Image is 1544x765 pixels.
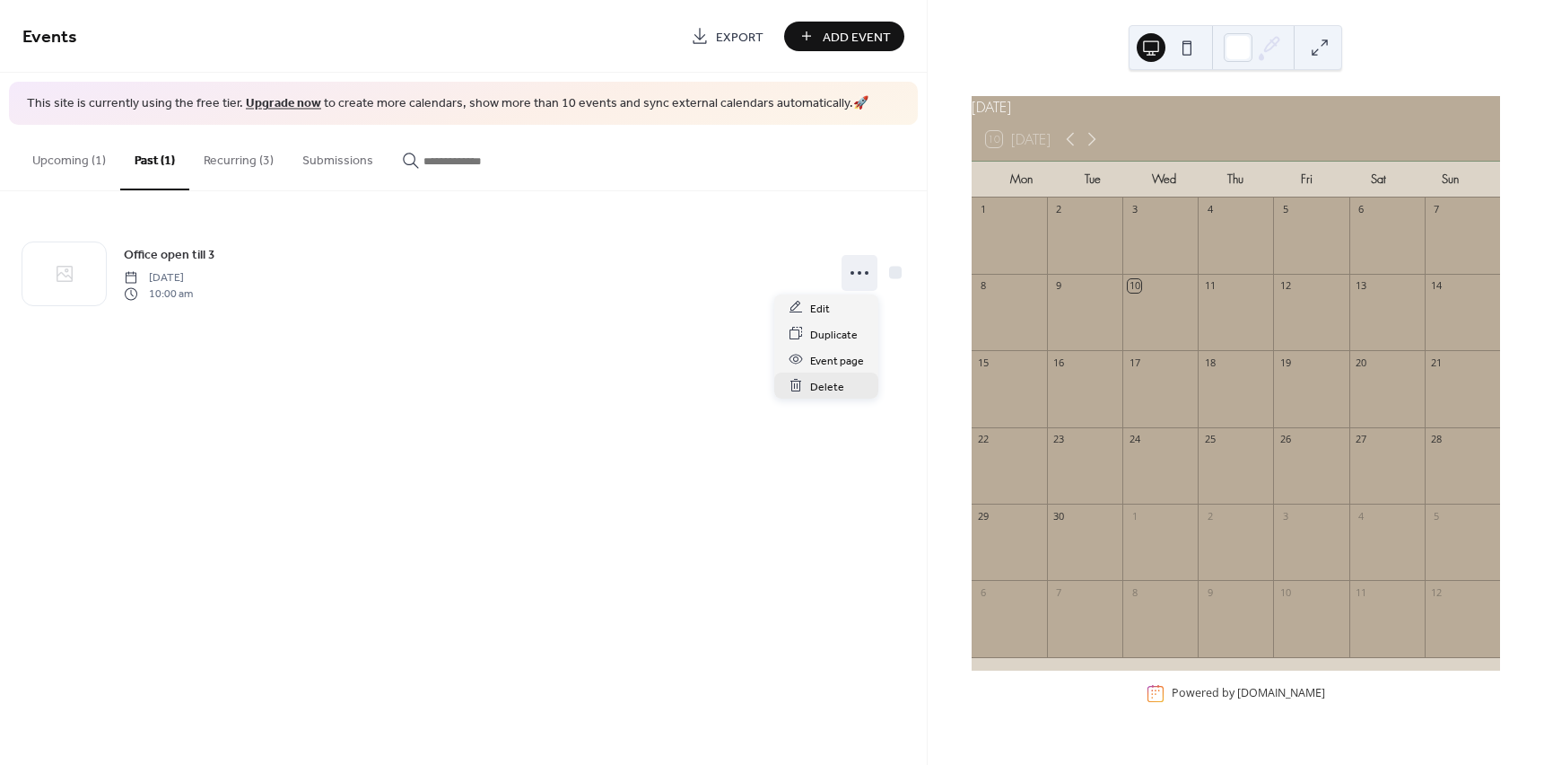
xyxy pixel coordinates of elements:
div: 21 [1430,356,1444,369]
span: This site is currently using the free tier. to create more calendars, show more than 10 events an... [27,95,868,113]
div: Mon [986,162,1058,198]
div: 24 [1128,433,1141,446]
div: 19 [1278,356,1292,369]
div: 22 [977,433,990,446]
div: 12 [1278,279,1292,293]
button: Recurring (3) [189,125,288,189]
div: 7 [1052,585,1066,599]
div: Sun [1414,162,1486,198]
div: 10 [1278,585,1292,599]
span: Add Event [823,28,891,47]
div: 29 [977,509,990,523]
div: 26 [1278,433,1292,446]
div: 2 [1052,203,1066,216]
div: Powered by [1172,686,1325,701]
div: 6 [1355,203,1368,216]
div: [DATE] [972,96,1500,118]
div: 9 [1052,279,1066,293]
div: 16 [1052,356,1066,369]
div: 15 [977,356,990,369]
div: Sat [1343,162,1415,198]
a: Upgrade now [246,92,321,116]
button: Upcoming (1) [18,125,120,189]
span: [DATE] [124,269,193,286]
div: 8 [977,279,990,293]
a: [DOMAIN_NAME] [1237,686,1325,701]
div: 28 [1430,433,1444,446]
div: 12 [1430,585,1444,599]
div: 5 [1430,509,1444,523]
div: 3 [1128,203,1141,216]
div: 27 [1355,433,1368,446]
span: Duplicate [810,325,858,344]
div: 20 [1355,356,1368,369]
div: 5 [1278,203,1292,216]
div: 4 [1355,509,1368,523]
div: 13 [1355,279,1368,293]
div: Wed [1129,162,1200,198]
div: 7 [1430,203,1444,216]
div: 11 [1203,279,1217,293]
div: 18 [1203,356,1217,369]
div: 23 [1052,433,1066,446]
a: Export [677,22,777,51]
div: 30 [1052,509,1066,523]
span: Export [716,28,763,47]
button: Past (1) [120,125,189,190]
span: Edit [810,299,830,318]
span: Office open till 3 [124,245,215,264]
div: 1 [1128,509,1141,523]
span: Events [22,20,77,55]
div: Thu [1199,162,1271,198]
span: 10:00 am [124,286,193,303]
div: 25 [1203,433,1217,446]
button: Add Event [784,22,904,51]
div: 11 [1355,585,1368,599]
div: 2 [1203,509,1217,523]
span: Event page [810,351,864,370]
span: Delete [810,377,844,396]
button: Submissions [288,125,388,189]
div: 9 [1203,585,1217,599]
div: Tue [1057,162,1129,198]
div: 4 [1203,203,1217,216]
div: 10 [1128,279,1141,293]
div: 8 [1128,585,1141,599]
a: Office open till 3 [124,244,215,265]
div: 6 [977,585,990,599]
div: 14 [1430,279,1444,293]
div: 17 [1128,356,1141,369]
div: 3 [1278,509,1292,523]
div: 1 [977,203,990,216]
div: Fri [1271,162,1343,198]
